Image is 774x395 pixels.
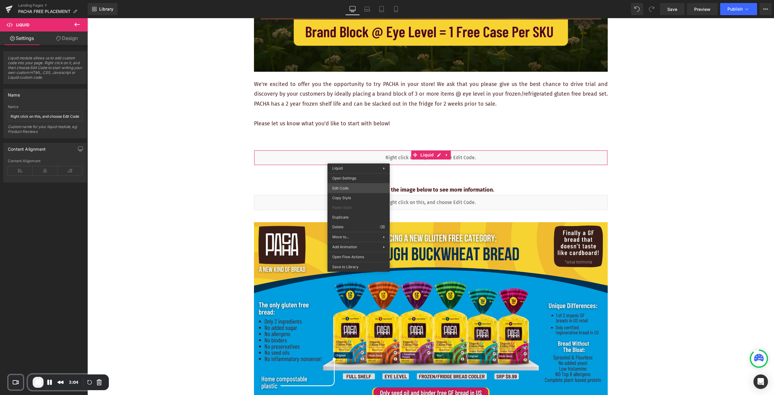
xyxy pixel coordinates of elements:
button: Undo [631,3,643,15]
a: Preview [687,3,718,15]
p: Please let us know what you'd like to start with below! [167,100,520,110]
a: Design [45,31,89,45]
span: PACHA FREE PLACEMENT [18,9,70,14]
button: More [759,3,772,15]
span: Liquid [332,166,343,170]
span: Liquid [332,132,348,141]
a: Expand / Collapse [356,132,363,141]
p: We're excited to offer you the opportunity to try PACHA in your store! We ask that you please giv... [167,61,520,91]
span: Save to Library [332,264,385,270]
span: Library [99,6,113,12]
span: Copy Style [332,195,385,201]
a: Desktop [345,3,360,15]
span: Preview [694,6,711,12]
a: Mobile [389,3,403,15]
span: Liquid module allows us to add custom code into your page. Right click on it, and then choose Edi... [8,56,82,84]
span: Duplicate [332,215,385,220]
span: Open Settings [332,176,385,181]
span: Liquid [16,22,29,27]
div: Custom name for your liquid module, eg: Product Reviews [8,124,82,138]
div: Open Intercom Messenger [753,374,768,389]
span: Save [667,6,677,12]
div: Name [8,105,82,109]
button: Publish [720,3,757,15]
span: Move to... [332,234,383,240]
button: Redo [646,3,658,15]
span: Delete [332,224,380,230]
span: ⌫ [380,224,385,230]
strong: Swipe on the image below to see more information. [280,168,407,175]
div: Content Alignment [8,159,82,163]
div: Name [8,89,20,97]
span: Publish [727,7,743,12]
span: Paste Style [332,205,385,210]
a: Landing Pages [18,3,88,8]
div: Content Alignment [8,143,46,152]
a: Tablet [374,3,389,15]
a: Laptop [360,3,374,15]
a: New Library [88,3,118,15]
span: Add Animation [332,244,383,250]
span: Open Flow Actions [332,254,385,260]
span: Edit Code [332,186,385,191]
